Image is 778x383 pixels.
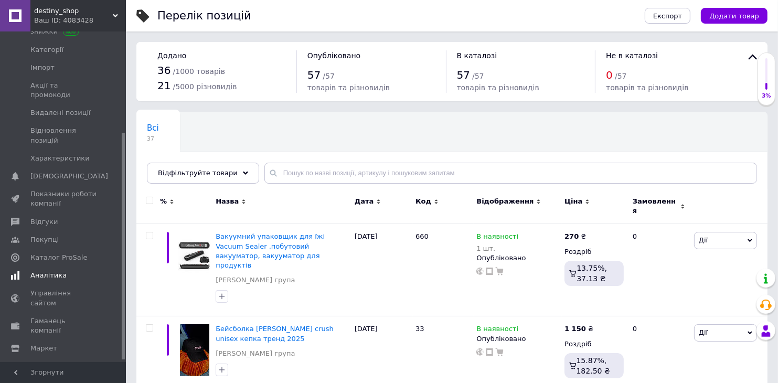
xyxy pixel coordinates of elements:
span: Управління сайтом [30,289,97,307]
span: 37 [147,135,159,143]
span: 57 [457,69,470,81]
span: Код [415,197,431,206]
span: 36 [157,64,170,77]
div: Опубліковано [476,253,559,263]
span: товарів та різновидів [606,83,688,92]
div: 0 [626,224,691,316]
span: Ціна [564,197,582,206]
span: Акції та промокоди [30,81,97,100]
span: Дії [699,328,708,336]
span: Назва [216,197,239,206]
a: [PERSON_NAME] група [216,349,295,358]
span: Всі [147,123,159,133]
span: В наявності [476,232,518,243]
span: Показники роботи компанії [30,189,97,208]
div: Опубліковано [476,334,559,344]
span: Відновлення позицій [30,126,97,145]
span: В наявності [476,325,518,336]
span: Відфільтруйте товари [158,169,238,177]
span: Дата [355,197,374,206]
span: / 57 [323,72,335,80]
span: Гаманець компанії [30,316,97,335]
span: [DEMOGRAPHIC_DATA] [30,172,108,181]
a: Вакуумний упаковщик для їжі Vacuum Sealer .побутовий вакууматор, вакууматор для продуктів [216,232,325,269]
div: Ваш ID: 4083428 [34,16,126,25]
div: 3% [758,92,775,100]
span: Експорт [653,12,683,20]
span: В каталозі [457,51,497,60]
a: [PERSON_NAME] група [216,275,295,285]
div: Роздріб [564,247,624,257]
div: Перелік позицій [157,10,251,22]
span: товарів та різновидів [457,83,539,92]
span: Опубліковано [307,51,361,60]
span: 15.87%, 182.50 ₴ [577,356,610,375]
span: / 57 [615,72,627,80]
span: Додано [157,51,186,60]
span: 33 [415,325,424,333]
span: / 57 [472,72,484,80]
span: % [160,197,167,206]
div: Роздріб [564,339,624,349]
span: Імпорт [30,63,55,72]
span: Видалені позиції [30,108,91,118]
span: Відображення [476,197,534,206]
span: 13.75%, 37.13 ₴ [577,264,607,283]
span: Відгуки [30,217,58,227]
span: Аналітика [30,271,67,280]
span: 0 [606,69,613,81]
span: Додати товар [709,12,759,20]
span: товарів та різновидів [307,83,390,92]
div: ₴ [564,232,586,241]
button: Експорт [645,8,691,24]
img: Бейсболка Ruslan Baginskiy unisex кепка тренд 2025 [180,324,209,376]
span: Дії [699,236,708,244]
span: Не в каталозі [606,51,658,60]
span: / 1000 товарів [173,67,225,76]
span: 57 [307,69,321,81]
b: 270 [564,232,579,240]
span: Характеристики [30,154,90,163]
span: Каталог ProSale [30,253,87,262]
input: Пошук по назві позиції, артикулу і пошуковим запитам [264,163,757,184]
div: 1 шт. [476,244,518,252]
span: Категорії [30,45,63,55]
div: [DATE] [352,224,413,316]
span: / 5000 різновидів [173,82,237,91]
span: 660 [415,232,429,240]
span: 21 [157,79,170,92]
button: Додати товар [701,8,768,24]
span: destiny_shop [34,6,113,16]
span: Покупці [30,235,59,244]
span: Маркет [30,344,57,353]
div: ₴ [564,324,593,334]
b: 1 150 [564,325,586,333]
a: Бейсболка [PERSON_NAME] crush unisex кепка тренд 2025 [216,325,334,342]
img: Вакуумный упаковщик для еды Vacuum Sealer.бытовой вакууматор, вакууматор для продуктов [178,232,210,274]
span: Замовлення [633,197,678,216]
